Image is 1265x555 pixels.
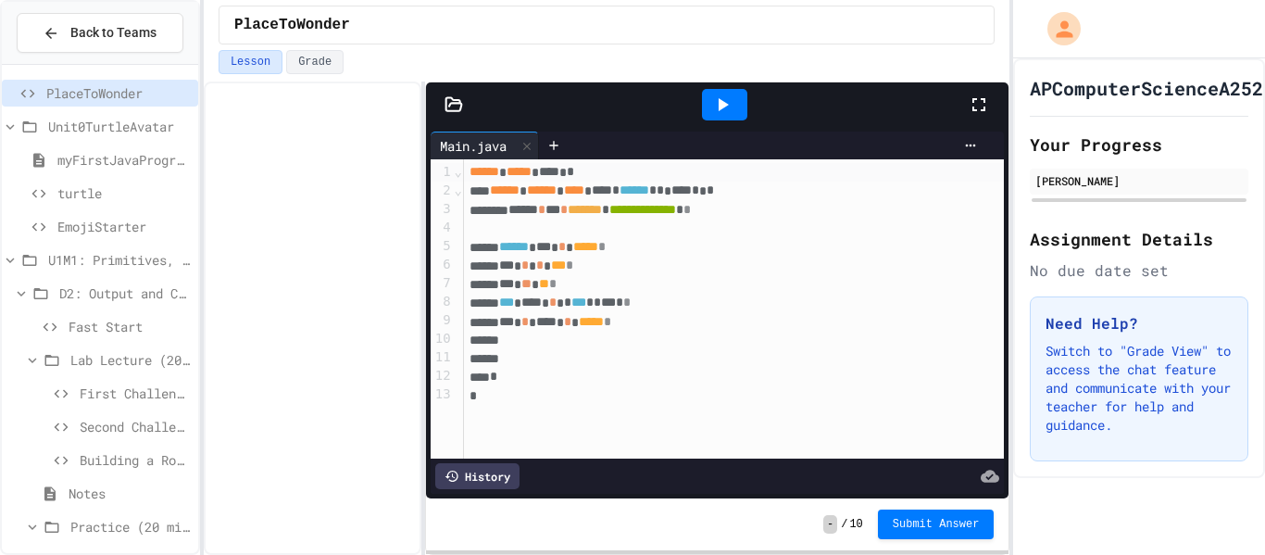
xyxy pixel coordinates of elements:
iframe: chat widget [1111,400,1246,479]
span: myFirstJavaProgram [57,150,191,170]
div: 10 [431,330,454,348]
span: Building a Rocket (ASCII Art) [80,450,191,470]
div: 11 [431,348,454,367]
span: Second Challenge - Special Characters [80,417,191,436]
span: Submit Answer [893,517,980,532]
span: 10 [849,517,862,532]
span: PlaceToWonder [46,83,191,103]
div: Main.java [431,136,516,156]
span: Fast Start [69,317,191,336]
button: Back to Teams [17,13,183,53]
span: EmojiStarter [57,217,191,236]
h3: Need Help? [1046,312,1233,334]
h2: Assignment Details [1030,226,1248,252]
div: No due date set [1030,259,1248,282]
span: Practice (20 mins) [70,517,191,536]
button: Lesson [219,50,282,74]
div: 3 [431,200,454,219]
div: 6 [431,256,454,274]
span: First Challenge - Manual Column Alignment [80,384,191,403]
span: Fold line [454,183,463,197]
div: [PERSON_NAME] [1035,172,1243,189]
div: My Account [1028,7,1085,50]
span: - [823,515,837,534]
div: 13 [431,385,454,404]
span: Back to Teams [70,23,157,43]
div: 8 [431,293,454,311]
span: Lab Lecture (20 mins) [70,350,191,370]
div: 7 [431,274,454,293]
span: PlaceToWonder [234,14,350,36]
div: 1 [431,163,454,182]
div: Main.java [431,132,539,159]
p: Switch to "Grade View" to access the chat feature and communicate with your teacher for help and ... [1046,342,1233,435]
div: 5 [431,237,454,256]
div: 12 [431,367,454,385]
div: 4 [431,219,454,237]
span: Fold line [454,164,463,179]
button: Grade [286,50,344,74]
h2: Your Progress [1030,132,1248,158]
span: / [841,517,847,532]
span: D2: Output and Compiling Code [59,284,191,303]
span: Notes [69,484,191,503]
div: 2 [431,182,454,200]
iframe: chat widget [1187,481,1246,536]
span: turtle [57,183,191,203]
button: Submit Answer [878,510,995,539]
span: U1M1: Primitives, Variables, Basic I/O [48,250,191,270]
div: 9 [431,311,454,330]
div: History [435,463,520,489]
span: Unit0TurtleAvatar [48,117,191,136]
